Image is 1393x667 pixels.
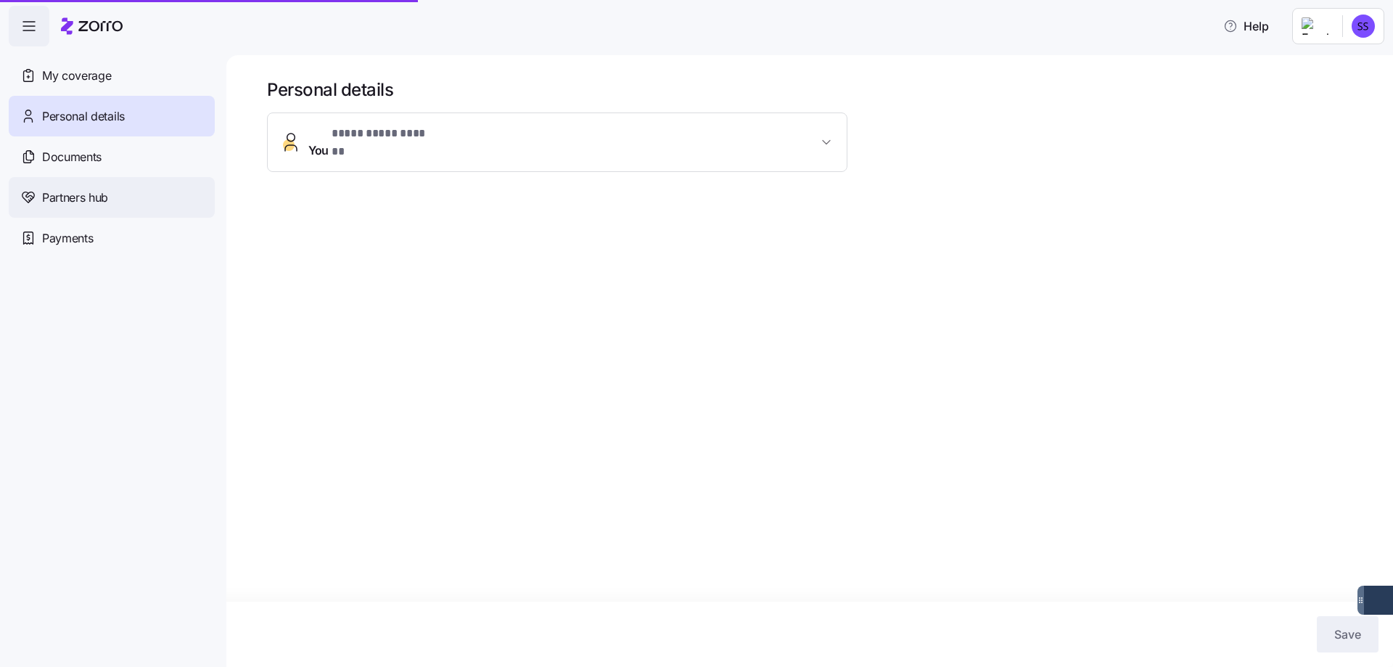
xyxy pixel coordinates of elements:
[267,78,1373,101] h1: Personal details
[9,136,215,177] a: Documents
[42,148,102,166] span: Documents
[1334,626,1361,643] span: Save
[1302,17,1331,35] img: Employer logo
[1212,12,1281,41] button: Help
[1317,616,1378,652] button: Save
[42,229,93,247] span: Payments
[42,107,125,126] span: Personal details
[42,189,108,207] span: Partners hub
[9,55,215,96] a: My coverage
[9,96,215,136] a: Personal details
[308,125,440,160] span: You
[1223,17,1269,35] span: Help
[42,67,111,85] span: My coverage
[9,218,215,258] a: Payments
[1352,15,1375,38] img: 38076feb32477f5810353c5cd14fe8ea
[9,177,215,218] a: Partners hub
